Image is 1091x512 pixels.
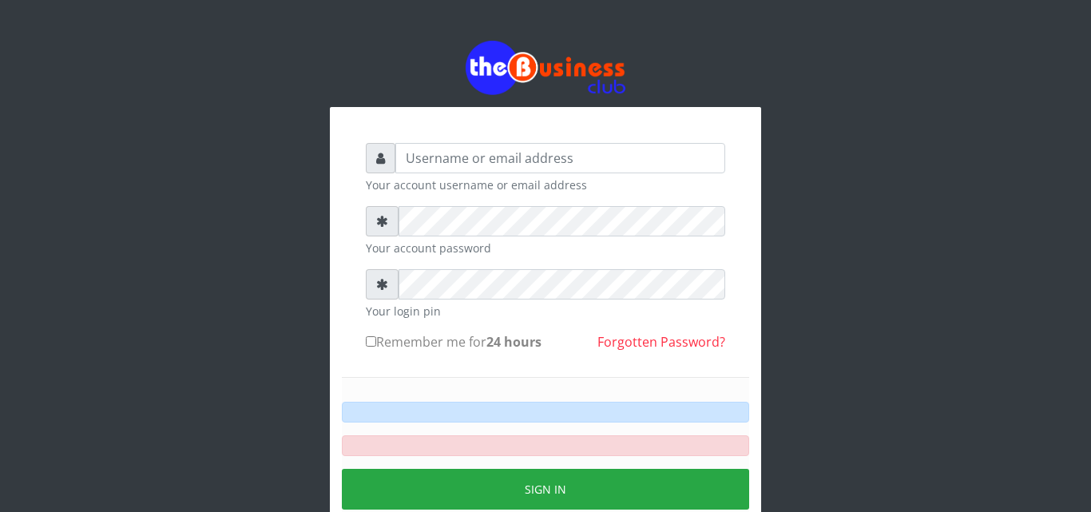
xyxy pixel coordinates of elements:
[486,333,542,351] b: 24 hours
[597,333,725,351] a: Forgotten Password?
[366,177,725,193] small: Your account username or email address
[395,143,725,173] input: Username or email address
[366,303,725,320] small: Your login pin
[366,240,725,256] small: Your account password
[366,336,376,347] input: Remember me for24 hours
[366,332,542,351] label: Remember me for
[342,469,749,510] button: Sign in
